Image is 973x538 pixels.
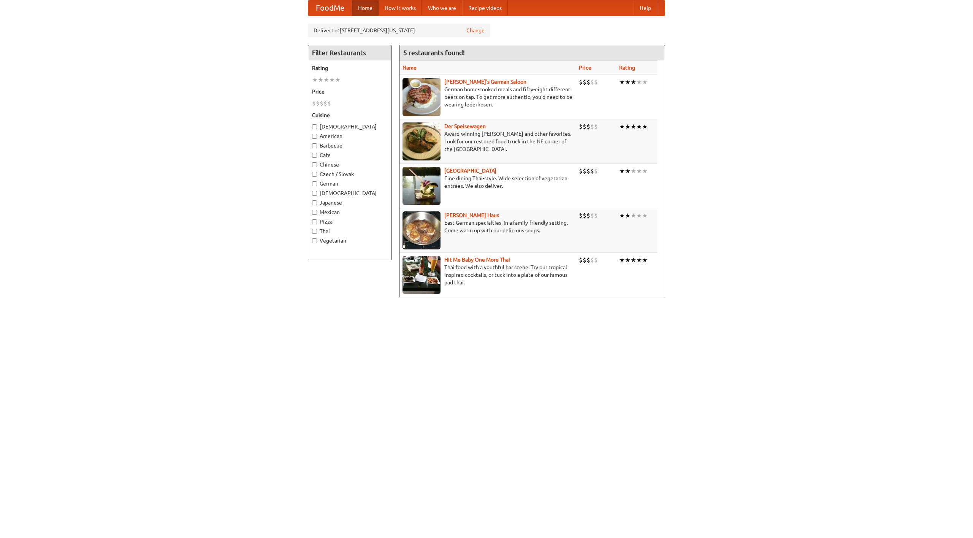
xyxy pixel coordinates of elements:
li: $ [586,211,590,220]
li: ★ [619,211,625,220]
b: [GEOGRAPHIC_DATA] [444,168,496,174]
label: [DEMOGRAPHIC_DATA] [312,123,387,130]
li: $ [579,167,583,175]
label: German [312,180,387,187]
img: speisewagen.jpg [403,122,441,160]
input: Chinese [312,162,317,167]
label: Barbecue [312,142,387,149]
li: ★ [631,122,636,131]
li: $ [583,167,586,175]
a: Rating [619,65,635,71]
li: ★ [312,76,318,84]
li: $ [312,99,316,108]
li: $ [579,78,583,86]
a: Hit Me Baby One More Thai [444,257,510,263]
label: Pizza [312,218,387,225]
li: ★ [642,122,648,131]
li: ★ [625,167,631,175]
a: Price [579,65,591,71]
li: $ [583,211,586,220]
li: ★ [619,122,625,131]
li: $ [594,167,598,175]
li: ★ [625,78,631,86]
input: [DEMOGRAPHIC_DATA] [312,191,317,196]
li: $ [586,122,590,131]
img: babythai.jpg [403,256,441,294]
b: [PERSON_NAME] Haus [444,212,499,218]
a: Change [466,27,485,34]
img: satay.jpg [403,167,441,205]
li: ★ [625,256,631,264]
li: ★ [318,76,323,84]
li: ★ [636,256,642,264]
label: American [312,132,387,140]
p: Fine dining Thai-style. Wide selection of vegetarian entrées. We also deliver. [403,175,573,190]
li: $ [590,122,594,131]
li: ★ [636,211,642,220]
p: East German specialties, in a family-friendly setting. Come warm up with our delicious soups. [403,219,573,234]
li: ★ [619,256,625,264]
p: German home-cooked meals and fifty-eight different beers on tap. To get more authentic, you'd nee... [403,86,573,108]
a: [PERSON_NAME]'s German Saloon [444,79,526,85]
label: Chinese [312,161,387,168]
li: ★ [625,211,631,220]
label: Czech / Slovak [312,170,387,178]
li: ★ [619,78,625,86]
li: $ [327,99,331,108]
li: $ [583,256,586,264]
h5: Price [312,88,387,95]
input: Thai [312,229,317,234]
li: ★ [642,167,648,175]
input: German [312,181,317,186]
h5: Rating [312,64,387,72]
a: Help [634,0,657,16]
li: $ [590,256,594,264]
p: Award-winning [PERSON_NAME] and other favorites. Look for our restored food truck in the NE corne... [403,130,573,153]
input: Cafe [312,153,317,158]
li: $ [323,99,327,108]
h5: Cuisine [312,111,387,119]
li: $ [316,99,320,108]
li: ★ [619,167,625,175]
img: esthers.jpg [403,78,441,116]
li: ★ [335,76,341,84]
li: ★ [631,211,636,220]
li: ★ [329,76,335,84]
a: Recipe videos [462,0,508,16]
label: Japanese [312,199,387,206]
li: $ [594,78,598,86]
li: $ [583,122,586,131]
li: ★ [636,122,642,131]
h4: Filter Restaurants [308,45,391,60]
li: $ [579,211,583,220]
li: $ [590,167,594,175]
li: $ [594,256,598,264]
label: [DEMOGRAPHIC_DATA] [312,189,387,197]
input: Czech / Slovak [312,172,317,177]
li: $ [586,256,590,264]
div: Deliver to: [STREET_ADDRESS][US_STATE] [308,24,490,37]
label: Thai [312,227,387,235]
a: Der Speisewagen [444,123,486,129]
li: $ [594,122,598,131]
li: $ [320,99,323,108]
li: ★ [625,122,631,131]
li: $ [590,211,594,220]
li: $ [586,167,590,175]
li: ★ [642,256,648,264]
li: $ [579,256,583,264]
img: kohlhaus.jpg [403,211,441,249]
li: ★ [323,76,329,84]
li: ★ [631,256,636,264]
li: ★ [636,167,642,175]
a: Name [403,65,417,71]
li: ★ [642,78,648,86]
a: FoodMe [308,0,352,16]
label: Vegetarian [312,237,387,244]
p: Thai food with a youthful bar scene. Try our tropical inspired cocktails, or tuck into a plate of... [403,263,573,286]
label: Mexican [312,208,387,216]
li: $ [594,211,598,220]
li: $ [590,78,594,86]
a: Who we are [422,0,462,16]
